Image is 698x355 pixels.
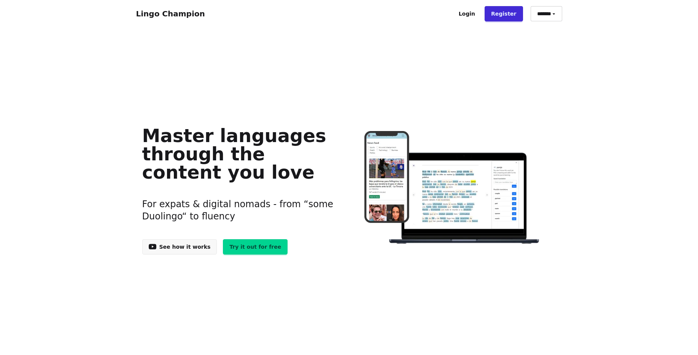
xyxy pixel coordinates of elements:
a: Login [452,6,482,21]
h3: For expats & digital nomads - from “some Duolingo“ to fluency [142,189,337,232]
a: Lingo Champion [136,9,205,18]
img: Learn languages online [349,131,556,245]
a: Try it out for free [223,239,288,254]
a: Register [485,6,523,21]
a: See how it works [142,239,217,254]
h1: Master languages through the content you love [142,126,337,181]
